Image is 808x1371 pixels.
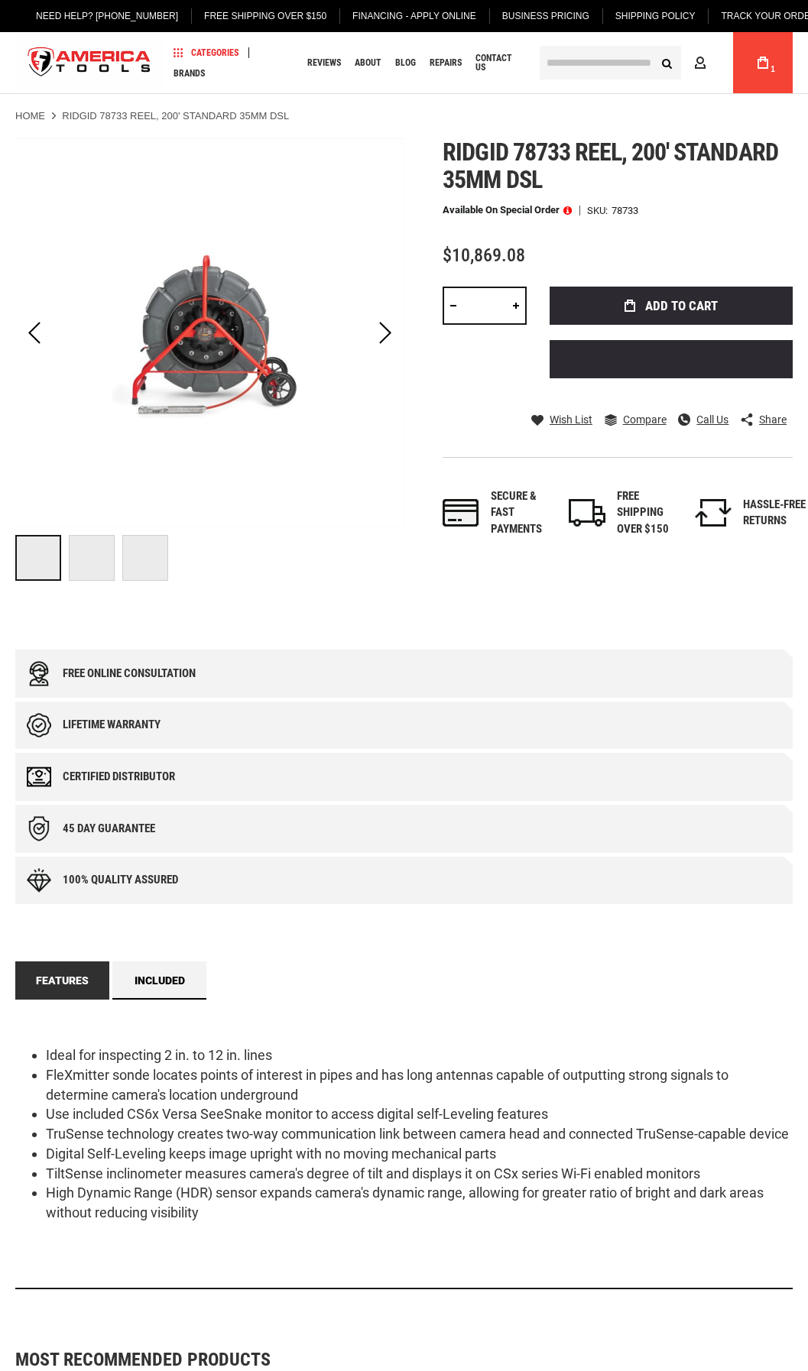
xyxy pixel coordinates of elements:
[63,873,178,886] div: 100% quality assured
[112,961,206,1000] a: Included
[443,138,777,194] span: Ridgid 78733 reel, 200' standard 35mm dsl
[307,58,341,67] span: Reviews
[531,413,592,426] a: Wish List
[122,527,168,588] div: RIDGID 78733 REEL, 200' STANDARD 35MM DSL
[771,65,775,73] span: 1
[46,1104,793,1124] li: Use included CS6x Versa SeeSnake monitor to access digital self-Leveling features
[46,1144,793,1164] li: Digital Self-Leveling keeps image upright with no moving mechanical parts
[15,961,109,1000] a: Features
[645,300,718,313] span: Add to Cart
[46,1065,793,1104] li: FleXmitter sonde locates points of interest in pipes and has long antennas capable of outputting ...
[550,287,793,325] button: Add to Cart
[550,414,592,425] span: Wish List
[69,527,122,588] div: RIDGID 78733 REEL, 200' STANDARD 35MM DSL
[587,206,612,216] strong: SKU
[696,414,728,425] span: Call Us
[623,414,667,425] span: Compare
[63,822,155,835] div: 45 day Guarantee
[63,770,175,783] div: Certified Distributor
[15,109,45,123] a: Home
[678,413,728,426] a: Call Us
[167,42,245,63] a: Categories
[491,488,553,537] div: Secure & fast payments
[605,413,667,426] a: Compare
[15,138,54,527] div: Previous
[174,69,205,78] span: Brands
[63,667,196,680] div: Free online consultation
[695,499,732,527] img: returns
[652,48,681,77] button: Search
[63,718,161,731] div: Lifetime warranty
[388,53,423,73] a: Blog
[423,53,469,73] a: Repairs
[395,58,416,67] span: Blog
[15,34,164,92] img: America Tools
[615,11,696,21] span: Shipping Policy
[569,499,605,527] img: shipping
[15,1350,739,1369] strong: Most Recommended Products
[62,110,289,122] strong: RIDGID 78733 REEL, 200' STANDARD 35MM DSL
[46,1124,793,1144] li: TruSense technology creates two-way communication link between camera head and connected TruSense...
[612,206,638,216] div: 78733
[300,53,348,73] a: Reviews
[15,527,69,588] div: RIDGID 78733 REEL, 200' STANDARD 35MM DSL
[355,58,381,67] span: About
[174,47,239,58] span: Categories
[743,497,806,530] div: HASSLE-FREE RETURNS
[759,414,787,425] span: Share
[15,34,164,92] a: store logo
[475,53,521,72] span: Contact Us
[469,53,528,73] a: Contact Us
[443,245,525,266] span: $10,869.08
[15,138,404,527] img: RIDGID 78733 REEL, 200' STANDARD 35MM DSL
[617,488,680,537] div: FREE SHIPPING OVER $150
[167,63,212,83] a: Brands
[46,1164,793,1184] li: TiltSense inclinometer measures camera's degree of tilt and displays it on CSx series Wi-Fi enabl...
[430,58,462,67] span: Repairs
[348,53,388,73] a: About
[46,1183,793,1222] li: High Dynamic Range (HDR) sensor expands camera's dynamic range, allowing for greater ratio of bri...
[366,138,404,527] div: Next
[443,499,479,527] img: payments
[443,205,572,216] p: Available on Special Order
[46,1045,793,1065] li: Ideal for inspecting 2 in. to 12 in. lines
[748,32,777,93] a: 1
